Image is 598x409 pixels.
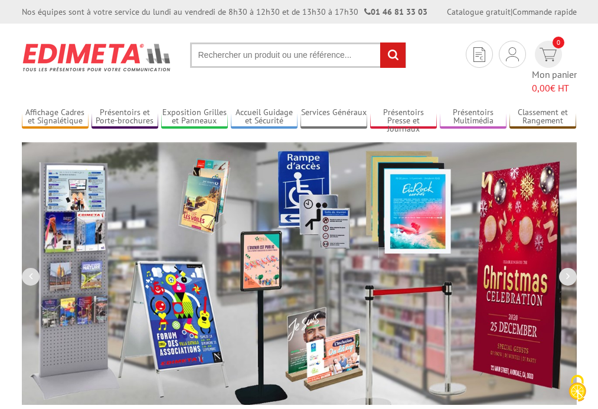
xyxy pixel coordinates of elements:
[532,82,550,94] span: 0,00
[190,42,406,68] input: Rechercher un produit ou une référence...
[447,6,511,17] a: Catalogue gratuit
[532,41,577,95] a: devis rapide 0 Mon panier 0,00€ HT
[300,107,367,127] a: Services Généraux
[447,6,577,18] div: |
[532,68,577,95] span: Mon panier
[540,48,557,61] img: devis rapide
[553,37,564,48] span: 0
[22,107,89,127] a: Affichage Cadres et Signalétique
[563,374,592,403] img: Cookies (fenêtre modale)
[473,47,485,62] img: devis rapide
[161,107,228,127] a: Exposition Grilles et Panneaux
[532,81,577,95] span: € HT
[370,107,437,127] a: Présentoirs Presse et Journaux
[506,47,519,61] img: devis rapide
[92,107,158,127] a: Présentoirs et Porte-brochures
[22,35,172,79] img: Présentoir, panneau, stand - Edimeta - PLV, affichage, mobilier bureau, entreprise
[440,107,506,127] a: Présentoirs Multimédia
[512,6,577,17] a: Commande rapide
[557,369,598,409] button: Cookies (fenêtre modale)
[380,42,406,68] input: rechercher
[231,107,298,127] a: Accueil Guidage et Sécurité
[509,107,576,127] a: Classement et Rangement
[22,6,427,18] div: Nos équipes sont à votre service du lundi au vendredi de 8h30 à 12h30 et de 13h30 à 17h30
[364,6,427,17] strong: 01 46 81 33 03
